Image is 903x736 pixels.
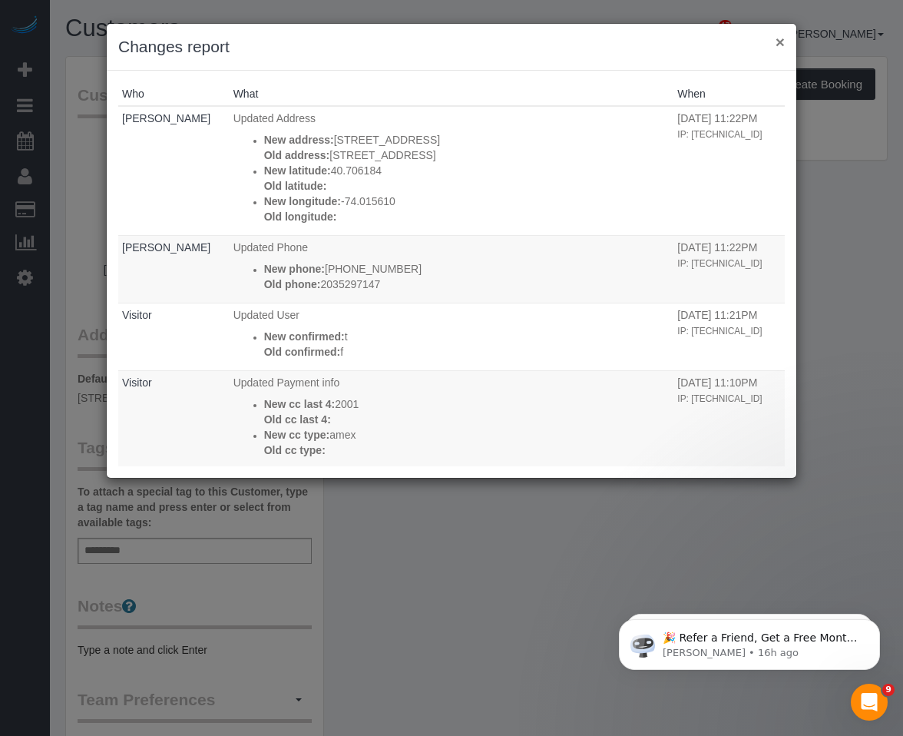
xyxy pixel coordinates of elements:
[264,149,330,161] strong: Old address:
[677,258,762,269] small: IP: [TECHNICAL_ID]
[851,684,888,721] iframe: Intercom live chat
[118,370,230,469] td: Who
[122,112,210,124] a: [PERSON_NAME]
[264,261,670,277] p: [PHONE_NUMBER]
[264,132,670,148] p: [STREET_ADDRESS]
[673,303,785,370] td: When
[264,427,670,443] p: amex
[118,235,230,303] td: Who
[264,180,327,192] strong: Old latitude:
[264,134,334,146] strong: New address:
[264,429,330,441] strong: New cc type:
[673,235,785,303] td: When
[118,35,785,58] h3: Changes report
[264,346,341,358] strong: Old confirmed:
[264,398,336,410] strong: New cc last 4:
[264,164,331,177] strong: New latitude:
[264,413,331,426] strong: Old cc last 4:
[673,370,785,469] td: When
[264,278,321,290] strong: Old phone:
[776,34,785,50] button: ×
[118,303,230,370] td: Who
[230,370,674,469] td: What
[122,241,210,254] a: [PERSON_NAME]
[264,344,670,360] p: f
[264,211,337,223] strong: Old longitude:
[122,309,152,321] a: Visitor
[264,396,670,412] p: 2001
[118,82,230,106] th: Who
[122,376,152,389] a: Visitor
[673,106,785,235] td: When
[233,376,340,389] span: Updated Payment info
[673,82,785,106] th: When
[233,112,316,124] span: Updated Address
[264,194,670,209] p: -74.015610
[596,587,903,695] iframe: Intercom notifications message
[677,129,762,140] small: IP: [TECHNICAL_ID]
[118,106,230,235] td: Who
[264,444,326,456] strong: Old cc type:
[264,148,670,163] p: [STREET_ADDRESS]
[230,303,674,370] td: What
[264,195,341,207] strong: New longitude:
[233,241,308,254] span: Updated Phone
[264,163,670,178] p: 40.706184
[882,684,895,696] span: 9
[107,24,796,478] sui-modal: Changes report
[264,263,325,275] strong: New phone:
[264,330,345,343] strong: New confirmed:
[230,235,674,303] td: What
[677,326,762,337] small: IP: [TECHNICAL_ID]
[230,106,674,235] td: What
[264,329,670,344] p: t
[677,393,762,404] small: IP: [TECHNICAL_ID]
[230,82,674,106] th: What
[233,309,299,321] span: Updated User
[264,277,670,292] p: 2035297147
